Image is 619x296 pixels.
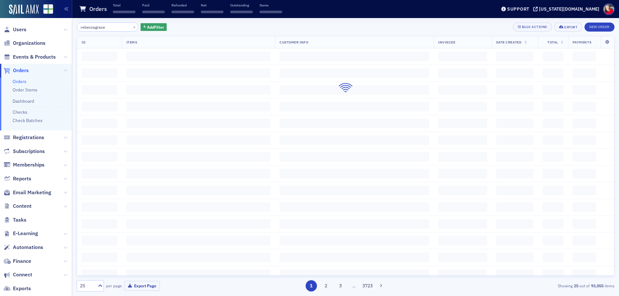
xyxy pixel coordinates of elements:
input: Search… [77,23,138,32]
span: ‌ [113,11,135,13]
p: Items [260,3,282,7]
a: Users [4,26,26,33]
span: Orders [13,67,29,74]
p: Outstanding [230,3,253,7]
p: Paid [142,3,165,7]
span: Finance [13,258,31,265]
button: Bulk Actions [513,23,552,32]
a: Organizations [4,40,45,47]
button: [US_STATE][DOMAIN_NAME] [533,7,602,11]
a: Orders [4,67,29,74]
span: Memberships [13,161,44,168]
span: ‌ [142,11,165,13]
span: Automations [13,244,43,251]
span: ‌ [201,11,223,13]
span: Profile [603,4,614,15]
span: ‌ [230,11,253,13]
a: New Order [585,24,614,29]
span: ID [82,40,85,44]
a: Dashboard [13,98,34,104]
span: Payments [573,40,591,44]
img: SailAMX [9,5,39,15]
span: Add Filter [147,24,164,30]
span: ‌ [260,11,282,13]
a: Automations [4,244,43,251]
div: Support [507,6,529,12]
button: Export Page [124,281,160,291]
span: … [349,283,359,289]
span: Organizations [13,40,45,47]
span: Content [13,203,32,210]
a: Events & Products [4,53,56,61]
p: Total [113,3,135,7]
a: Checks [13,109,27,115]
a: Registrations [4,134,44,141]
div: Export [564,25,577,29]
span: Email Marketing [13,189,51,196]
strong: 93,055 [590,283,604,289]
a: Orders [13,79,26,84]
span: Total [547,40,558,44]
strong: 25 [573,283,579,289]
a: Content [4,203,32,210]
a: Reports [4,175,31,182]
span: E-Learning [13,230,38,237]
a: View Homepage [39,4,53,15]
a: Finance [4,258,31,265]
a: Subscriptions [4,148,45,155]
span: Subscriptions [13,148,45,155]
div: Showing out of items [440,283,614,289]
div: [US_STATE][DOMAIN_NAME] [539,6,599,12]
span: Tasks [13,216,26,224]
span: Date Created [496,40,521,44]
span: ‌ [172,11,194,13]
img: SailAMX [43,4,53,14]
span: Users [13,26,26,33]
div: 25 [80,282,94,289]
a: Exports [4,285,31,292]
button: 3723 [362,280,373,291]
span: Reports [13,175,31,182]
span: Invoicee [438,40,455,44]
p: Net [201,3,223,7]
p: Refunded [172,3,194,7]
a: Email Marketing [4,189,51,196]
span: Registrations [13,134,44,141]
span: Connect [13,271,32,278]
button: 1 [306,280,317,291]
a: E-Learning [4,230,38,237]
button: New Order [585,23,614,32]
a: Memberships [4,161,44,168]
label: per page [106,283,122,289]
span: Customer Info [280,40,308,44]
a: Tasks [4,216,26,224]
a: Check Batches [13,118,43,123]
h1: Orders [89,5,107,13]
a: Order Items [13,87,37,93]
span: Items [126,40,137,44]
button: 2 [320,280,331,291]
a: Connect [4,271,32,278]
button: 3 [335,280,346,291]
button: Export [554,23,582,32]
button: AddFilter [141,23,167,31]
span: Events & Products [13,53,56,61]
span: Exports [13,285,31,292]
button: × [132,24,137,30]
div: Bulk Actions [522,25,547,29]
